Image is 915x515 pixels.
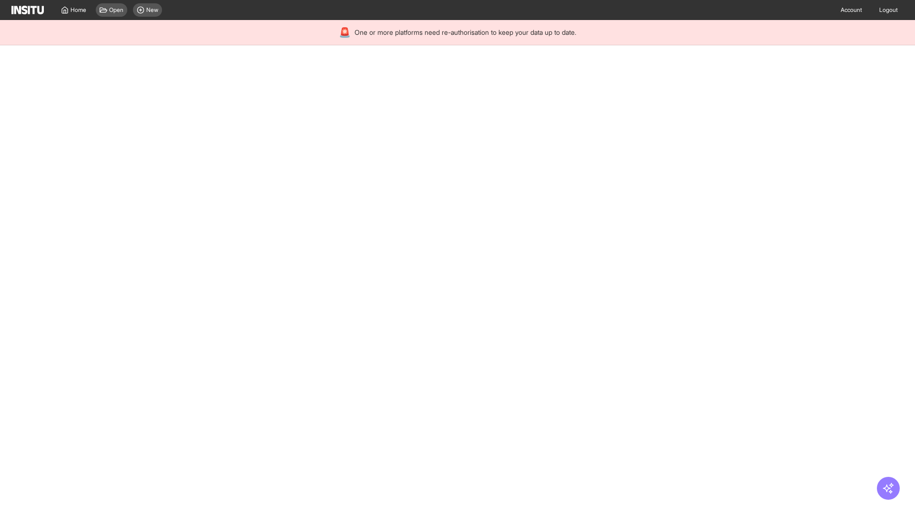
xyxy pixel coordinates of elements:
[355,28,576,37] span: One or more platforms need re-authorisation to keep your data up to date.
[339,26,351,39] div: 🚨
[71,6,86,14] span: Home
[11,6,44,14] img: Logo
[109,6,123,14] span: Open
[146,6,158,14] span: New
